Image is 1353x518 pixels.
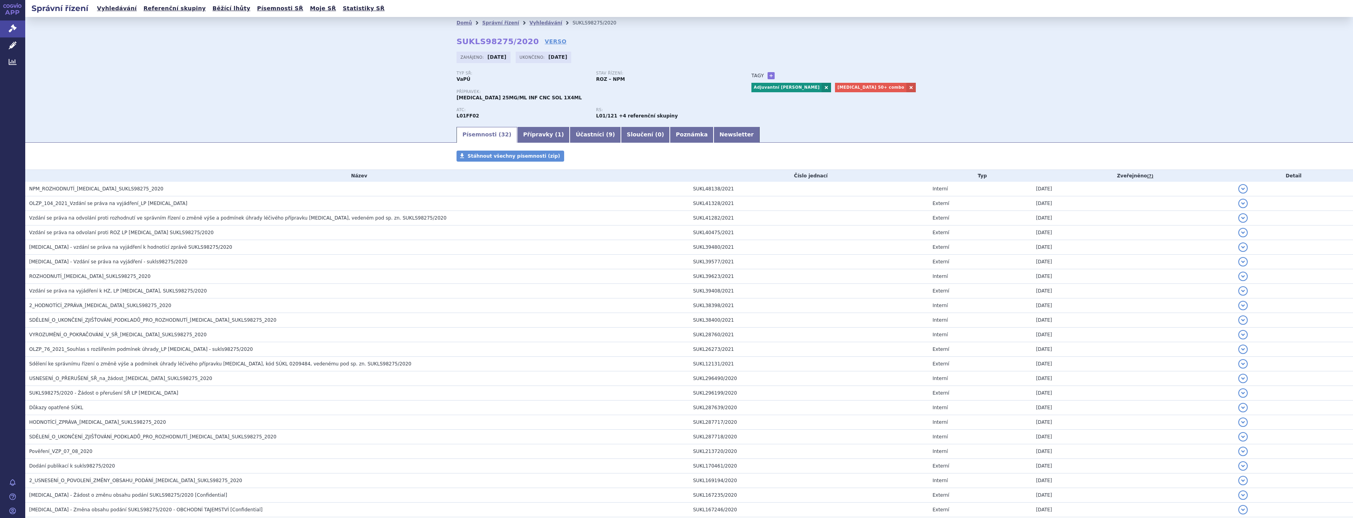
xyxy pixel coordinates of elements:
button: detail [1238,359,1248,369]
abbr: (?) [1147,173,1153,179]
span: Interní [932,274,948,279]
span: Externí [932,390,949,396]
strong: [DATE] [488,54,507,60]
td: SUKL287717/2020 [689,415,928,430]
button: detail [1238,461,1248,471]
td: [DATE] [1032,328,1234,342]
td: SUKL40475/2021 [689,225,928,240]
span: Důkazy opatřené SÚKL [29,405,83,410]
a: + [768,72,775,79]
td: [DATE] [1032,269,1234,284]
button: detail [1238,199,1248,208]
span: USNESENÍ_O_PŘERUŠENÍ_SŘ_na_žádost_KEYTRUDA_SUKLS98275_2020 [29,376,212,381]
strong: [DATE] [548,54,567,60]
span: Interní [932,434,948,440]
td: SUKL170461/2020 [689,459,928,473]
span: Keytruda - Žádost o změnu obsahu podání SUKLS98275/2020 [Confidential] [29,492,227,498]
button: detail [1238,388,1248,398]
span: OLZP_76_2021_Souhlas s rozšířením podmínek úhrady_LP KEYTRUDA - sukls98275/2020 [29,347,253,352]
strong: +4 referenční skupiny [619,113,678,119]
span: SUKLS98275/2020 - Žádost o přerušení SŘ LP Keytruda [29,390,178,396]
a: Stáhnout všechny písemnosti (zip) [457,151,564,162]
td: [DATE] [1032,240,1234,255]
td: [DATE] [1032,196,1234,211]
strong: SUKLS98275/2020 [457,37,539,46]
button: detail [1238,417,1248,427]
span: ROZHODNUTÍ_KEYTRUDA_SUKLS98275_2020 [29,274,151,279]
strong: pembrolizumab [596,113,617,119]
td: SUKL39577/2021 [689,255,928,269]
a: Přípravky (1) [517,127,570,143]
span: SDĚLENÍ_O_UKONČENÍ_ZJIŠŤOVÁNÍ_PODKLADŮ_PRO_ROZHODNUTÍ_KEYTRUDA_SUKLS98275_2020 [29,434,276,440]
td: SUKL26273/2021 [689,342,928,357]
a: Účastníci (9) [570,127,621,143]
span: Keytruda - vzdání se práva na vyjádření k hodnotící zprávě SUKLS98275/2020 [29,244,232,250]
th: Číslo jednací [689,170,928,182]
td: SUKL169194/2020 [689,473,928,488]
span: Externí [932,347,949,352]
span: Interní [932,376,948,381]
button: detail [1238,286,1248,296]
span: Externí [932,201,949,206]
td: SUKL39408/2021 [689,284,928,298]
td: [DATE] [1032,298,1234,313]
a: Referenční skupiny [141,3,208,14]
a: VERSO [545,37,567,45]
td: SUKL48138/2021 [689,182,928,196]
th: Zveřejněno [1032,170,1234,182]
a: [MEDICAL_DATA] 50+ combo [835,83,906,92]
button: detail [1238,447,1248,456]
p: Přípravek: [457,89,736,94]
button: detail [1238,374,1248,383]
span: SDĚLENÍ_O_UKONČENÍ_ZJIŠŤOVÁNÍ_PODKLADŮ_PRO_ROZHODNUTÍ_KEYTRUDA_SUKLS98275_2020 [29,317,276,323]
span: Externí [932,492,949,498]
span: 2_USNESENÍ_O_POVOLENÍ_ZMĚNY_OBSAHU_PODÁNÍ_KEYTRUDA_SUKLS98275_2020 [29,478,242,483]
span: Interní [932,317,948,323]
td: [DATE] [1032,342,1234,357]
h3: Tagy [751,71,764,80]
h2: Správní řízení [25,3,95,14]
span: 9 [609,131,613,138]
button: detail [1238,490,1248,500]
td: SUKL38400/2021 [689,313,928,328]
td: [DATE] [1032,444,1234,459]
span: Interní [932,449,948,454]
td: SUKL12131/2021 [689,357,928,371]
td: SUKL39623/2021 [689,269,928,284]
strong: ROZ – NPM [596,76,625,82]
span: Interní [932,186,948,192]
td: SUKL287639/2020 [689,401,928,415]
a: Písemnosti (32) [457,127,517,143]
span: Externí [932,230,949,235]
a: Moje SŘ [307,3,338,14]
span: 1 [557,131,561,138]
strong: VaPÚ [457,76,470,82]
a: Statistiky SŘ [340,3,387,14]
span: 32 [501,131,509,138]
button: detail [1238,315,1248,325]
td: [DATE] [1032,459,1234,473]
p: Typ SŘ: [457,71,588,76]
span: Ukončeno: [520,54,546,60]
button: detail [1238,403,1248,412]
td: [DATE] [1032,371,1234,386]
span: Zahájeno: [460,54,485,60]
td: [DATE] [1032,430,1234,444]
td: SUKL296490/2020 [689,371,928,386]
button: detail [1238,345,1248,354]
span: Externí [932,463,949,469]
span: Vzdání se práva na vyjádření k HZ, LP KEYTRUDA, SUKLS98275/2020 [29,288,207,294]
th: Detail [1234,170,1353,182]
span: Externí [932,507,949,512]
td: SUKL167235/2020 [689,488,928,503]
button: detail [1238,505,1248,514]
span: Interní [932,303,948,308]
button: detail [1238,213,1248,223]
span: Externí [932,259,949,265]
button: detail [1238,301,1248,310]
td: SUKL287718/2020 [689,430,928,444]
td: [DATE] [1032,503,1234,517]
p: Stav řízení: [596,71,728,76]
button: detail [1238,330,1248,339]
p: ATC: [457,108,588,112]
